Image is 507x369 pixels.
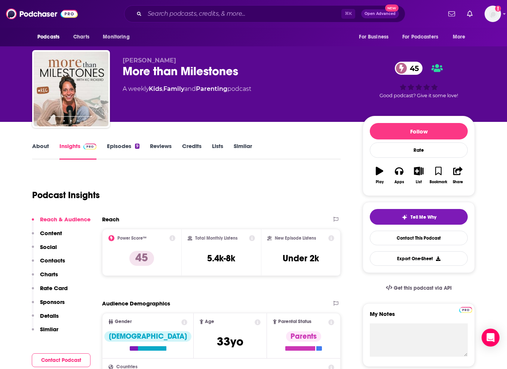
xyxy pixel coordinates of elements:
div: 45Good podcast? Give it some love! [363,57,475,103]
a: Episodes9 [107,142,139,160]
img: Podchaser Pro [83,144,96,150]
button: tell me why sparkleTell Me Why [370,209,468,225]
button: Share [448,162,468,189]
span: Good podcast? Give it some love! [380,93,458,98]
img: Podchaser Pro [459,307,472,313]
span: Gender [115,319,132,324]
a: Get this podcast via API [380,279,458,297]
span: Parental Status [278,319,311,324]
a: Kids [149,85,162,92]
button: Show profile menu [485,6,501,22]
button: Bookmark [428,162,448,189]
span: Open Advanced [365,12,396,16]
input: Search podcasts, credits, & more... [145,8,341,20]
div: Play [376,180,384,184]
span: [PERSON_NAME] [123,57,176,64]
a: Pro website [459,306,472,313]
button: open menu [32,30,69,44]
div: [DEMOGRAPHIC_DATA] [104,331,191,342]
button: Reach & Audience [32,216,90,230]
p: Contacts [40,257,65,264]
a: Family [163,85,184,92]
a: Reviews [150,142,172,160]
a: Contact This Podcast [370,231,468,245]
div: Rate [370,142,468,158]
span: Age [205,319,214,324]
span: 45 [402,62,423,75]
button: Charts [32,271,58,285]
span: and [184,85,196,92]
button: open menu [354,30,398,44]
p: Charts [40,271,58,278]
button: open menu [397,30,449,44]
button: Details [32,312,59,326]
a: Show notifications dropdown [464,7,476,20]
p: Similar [40,326,58,333]
span: Get this podcast via API [394,285,452,291]
a: Similar [234,142,252,160]
span: For Business [359,32,388,42]
svg: Add a profile image [495,6,501,12]
span: Monitoring [103,32,129,42]
span: 33 yo [217,334,243,349]
p: Sponsors [40,298,65,305]
button: Contact Podcast [32,353,90,367]
div: Share [453,180,463,184]
span: For Podcasters [402,32,438,42]
a: Parenting [196,85,227,92]
div: List [416,180,422,184]
h2: Power Score™ [117,236,147,241]
span: Tell Me Why [411,214,436,220]
button: Open AdvancedNew [361,9,399,18]
img: User Profile [485,6,501,22]
p: Reach & Audience [40,216,90,223]
div: Parents [286,331,321,342]
span: New [385,4,399,12]
p: Content [40,230,62,237]
span: Logged in as sarahhallprinc [485,6,501,22]
h3: Under 2k [283,253,319,264]
span: Podcasts [37,32,59,42]
div: 9 [135,144,139,149]
img: Podchaser - Follow, Share and Rate Podcasts [6,7,78,21]
button: Contacts [32,257,65,271]
button: Follow [370,123,468,139]
button: List [409,162,428,189]
a: Credits [182,142,202,160]
button: open menu [98,30,139,44]
h1: Podcast Insights [32,190,100,201]
span: , [162,85,163,92]
a: Show notifications dropdown [445,7,458,20]
button: Play [370,162,389,189]
p: 45 [129,251,154,266]
label: My Notes [370,310,468,323]
a: About [32,142,49,160]
h2: Reach [102,216,119,223]
a: 45 [395,62,423,75]
a: InsightsPodchaser Pro [59,142,96,160]
button: Content [32,230,62,243]
a: Lists [212,142,223,160]
h2: Total Monthly Listens [195,236,237,241]
a: Charts [68,30,94,44]
h3: 5.4k-8k [207,253,235,264]
span: Charts [73,32,89,42]
button: Export One-Sheet [370,251,468,266]
h2: New Episode Listens [275,236,316,241]
img: tell me why sparkle [402,214,408,220]
button: Sponsors [32,298,65,312]
button: open menu [448,30,475,44]
img: More than Milestones [34,52,108,126]
h2: Audience Demographics [102,300,170,307]
div: A weekly podcast [123,84,251,93]
button: Apps [389,162,409,189]
button: Similar [32,326,58,339]
p: Social [40,243,57,250]
div: Apps [394,180,404,184]
p: Details [40,312,59,319]
div: Search podcasts, credits, & more... [124,5,405,22]
div: Bookmark [430,180,447,184]
button: Rate Card [32,285,68,298]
